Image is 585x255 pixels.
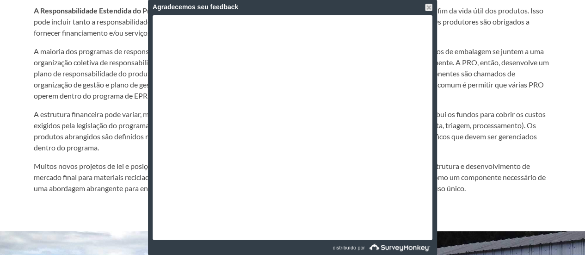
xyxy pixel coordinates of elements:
font: A estrutura financeira pode variar, mas na maioria dos programas de EPR, os produtores pagam taxa... [34,110,546,152]
font: A maioria dos programas de responsabilidade ambiental (EPR) para embalagens incentiva ou exige qu... [34,47,549,100]
font: é uma abordagem política que atribui aos produtores a responsabilidade pelo fim da vida útil dos ... [34,6,543,37]
font: A Responsabilidade Estendida do Produtor (EPR) [34,6,192,15]
font: distribuído por [333,245,365,250]
font: Agradecemos seu feedback [153,3,238,11]
font: Muitos novos projetos de lei e posições estendem a cobertura de custos para incluir divulgação e ... [34,162,546,193]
